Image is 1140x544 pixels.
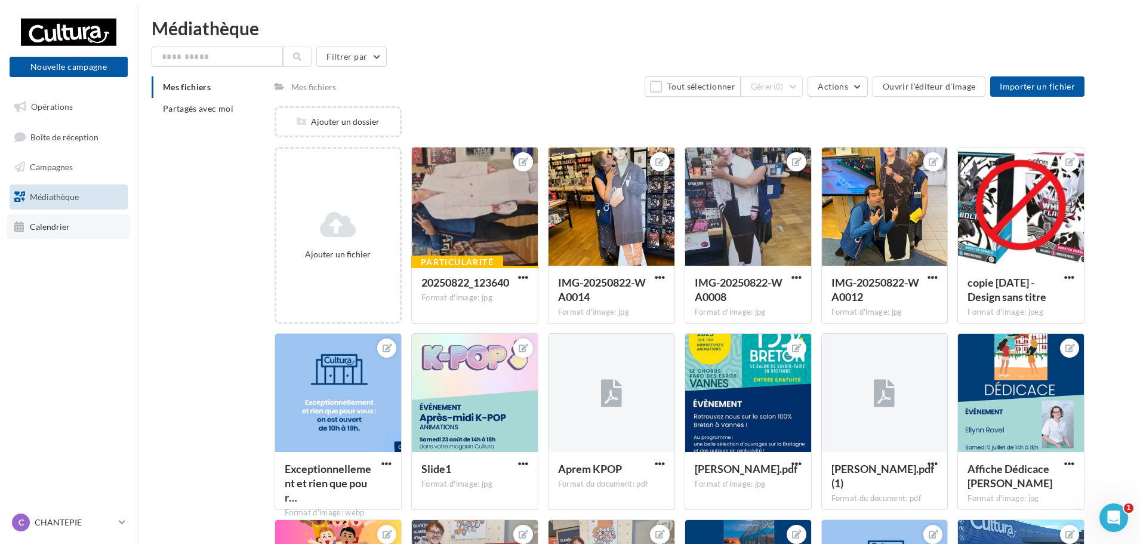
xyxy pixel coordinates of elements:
span: IMG-20250822-WA0012 [831,276,919,303]
div: Format d'image: jpg [695,307,802,318]
span: IMG-20250822-WA0008 [695,276,782,303]
span: Marie Le Goaziou.pdf (1) [831,462,934,490]
a: Boîte de réception [7,124,130,150]
span: Opérations [31,102,73,112]
div: Format d'image: jpeg [968,307,1074,318]
span: Campagnes [30,162,73,172]
div: Format d'image: jpg [421,293,528,303]
a: C CHANTEPIE [10,511,128,534]
a: Campagnes [7,155,130,180]
div: Format d'image: jpg [558,307,665,318]
span: Importer un fichier [1000,81,1075,91]
div: Ajouter un fichier [281,248,395,260]
iframe: Intercom live chat [1099,503,1128,532]
span: Affiche Dédicace Ellynn Ravel [968,462,1052,490]
button: Filtrer par [316,47,387,67]
span: copie 21-08-2025 - Design sans titre [968,276,1046,303]
div: Format du document: pdf [558,479,665,490]
span: IMG-20250822-WA0014 [558,276,646,303]
span: 20250822_123640 [421,276,509,289]
p: CHANTEPIE [35,517,114,528]
button: Importer un fichier [990,76,1084,97]
span: Slide1 [421,462,451,475]
div: Format d'image: jpg [831,307,938,318]
span: Mes fichiers [163,82,211,92]
div: Médiathèque [152,19,1126,37]
button: Gérer(0) [741,76,803,97]
div: Format d'image: jpg [421,479,528,490]
div: Mes fichiers [291,81,336,93]
span: Boîte de réception [30,131,98,142]
button: Nouvelle campagne [10,57,128,77]
div: Ajouter un dossier [276,116,400,128]
span: Exceptionnellement et rien que pour vous on est ouvert. horizontale [285,462,371,504]
a: Médiathèque [7,185,130,210]
div: Format du document: pdf [831,493,938,504]
span: Actions [818,81,848,91]
span: Calendrier [30,221,70,231]
button: Ouvrir l'éditeur d'image [873,76,985,97]
a: Opérations [7,94,130,119]
div: Format d'image: jpg [695,479,802,490]
span: Aprem KPOP [558,462,622,475]
div: Format d'image: webp [285,508,392,518]
div: Particularité [411,256,503,269]
span: C [19,517,24,528]
span: 1 [1124,503,1133,513]
span: Partagés avec moi [163,103,233,113]
button: Tout sélectionner [645,76,740,97]
a: Calendrier [7,214,130,239]
span: Marie Le Goaziou.pdf [695,462,797,475]
div: Format d'image: jpg [968,493,1074,504]
span: (0) [774,82,784,91]
span: Médiathèque [30,192,79,202]
button: Actions [808,76,867,97]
